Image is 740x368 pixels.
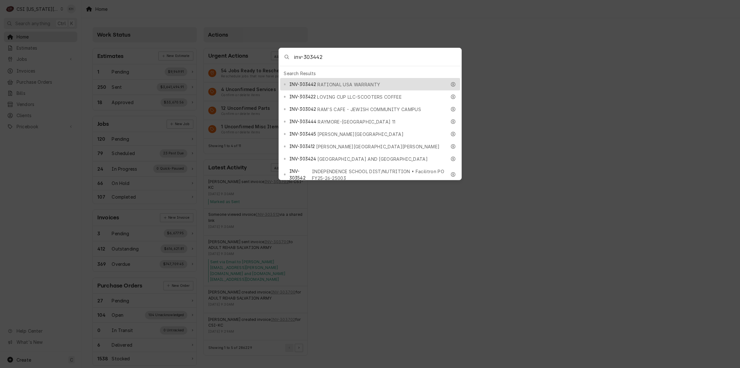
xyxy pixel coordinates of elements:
div: Global Command Menu [279,48,462,180]
span: INV-303444 [289,118,317,125]
div: Search Results [280,69,460,78]
span: INV-303412 [289,143,315,150]
input: Search anything [294,48,461,66]
span: INDEPENDENCE SCHOOL DIST/NUTRITION • Facilitron PO FY25-26-25003 [312,168,446,181]
span: RAM'S CAFE - JEWISH COMMUNITY CAMPUS [318,106,421,113]
span: LOVING CUP LLC-SCOOTERS COFFEE [317,94,402,100]
span: INV-303445 [289,131,316,137]
span: INV-303424 [289,155,316,162]
span: INV-303422 [289,93,316,100]
span: [PERSON_NAME][GEOGRAPHIC_DATA] [318,131,404,138]
span: INV-303542 [289,168,311,181]
span: RAYMORE-[GEOGRAPHIC_DATA] 11 [318,118,396,125]
span: [PERSON_NAME][GEOGRAPHIC_DATA][PERSON_NAME] [316,143,440,150]
span: INV-303442 [289,81,316,88]
span: RATIONAL USA WARRANTY [318,81,380,88]
span: [GEOGRAPHIC_DATA] AND [GEOGRAPHIC_DATA] [318,156,428,162]
span: INV-303042 [289,106,316,112]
